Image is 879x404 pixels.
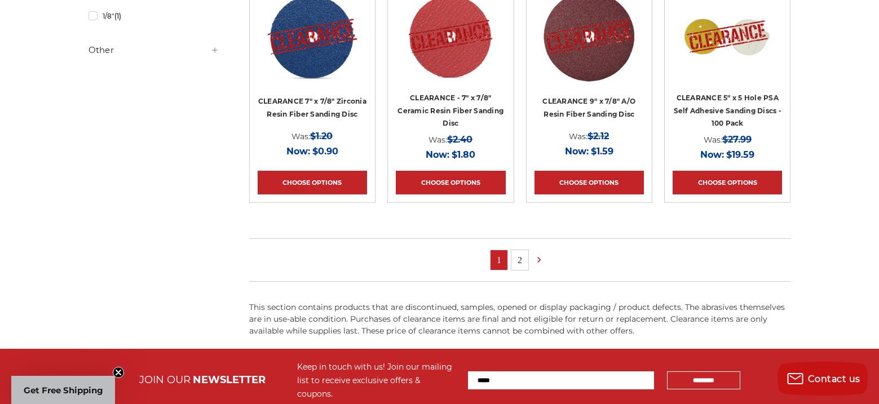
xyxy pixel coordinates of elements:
[588,131,609,141] span: $2.12
[397,94,503,127] a: CLEARANCE - 7" x 7/8" Ceramic Resin Fiber Sanding Disc
[491,250,507,270] a: 1
[673,132,782,147] div: Was:
[396,132,505,147] div: Was:
[591,146,613,157] span: $1.59
[312,146,338,157] span: $0.90
[778,362,868,396] button: Contact us
[11,376,115,404] div: Get Free ShippingClose teaser
[24,385,103,396] span: Get Free Shipping
[258,171,367,194] a: Choose Options
[447,134,472,145] span: $2.40
[535,128,644,144] div: Was:
[426,149,449,160] span: Now:
[297,360,457,401] div: Keep in touch with us! Join our mailing list to receive exclusive offers & coupons.
[286,146,310,157] span: Now:
[89,6,219,26] a: 1/8"
[726,149,754,160] span: $19.59
[535,171,644,194] a: Choose Options
[511,250,528,270] a: 2
[310,131,333,141] span: $1.20
[114,12,121,20] span: (1)
[193,374,266,386] span: NEWSLETTER
[113,367,124,378] button: Close teaser
[396,171,505,194] a: Choose Options
[258,97,366,118] a: CLEARANCE 7" x 7/8" Zirconia Resin Fiber Sanding Disc
[674,94,781,127] a: CLEARANCE 5" x 5 Hole PSA Self Adhesive Sanding Discs - 100 Pack
[258,128,367,144] div: Was:
[89,43,219,57] h5: Other
[249,301,791,337] p: This section contains products that are discontinued, samples, opened or display packaging / prod...
[700,149,724,160] span: Now:
[565,146,589,157] span: Now:
[452,149,475,160] span: $1.80
[722,134,752,145] span: $27.99
[139,374,191,386] span: JOIN OUR
[542,97,635,118] a: CLEARANCE 9" x 7/8" A/O Resin Fiber Sanding Disc
[808,374,860,384] span: Contact us
[673,171,782,194] a: Choose Options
